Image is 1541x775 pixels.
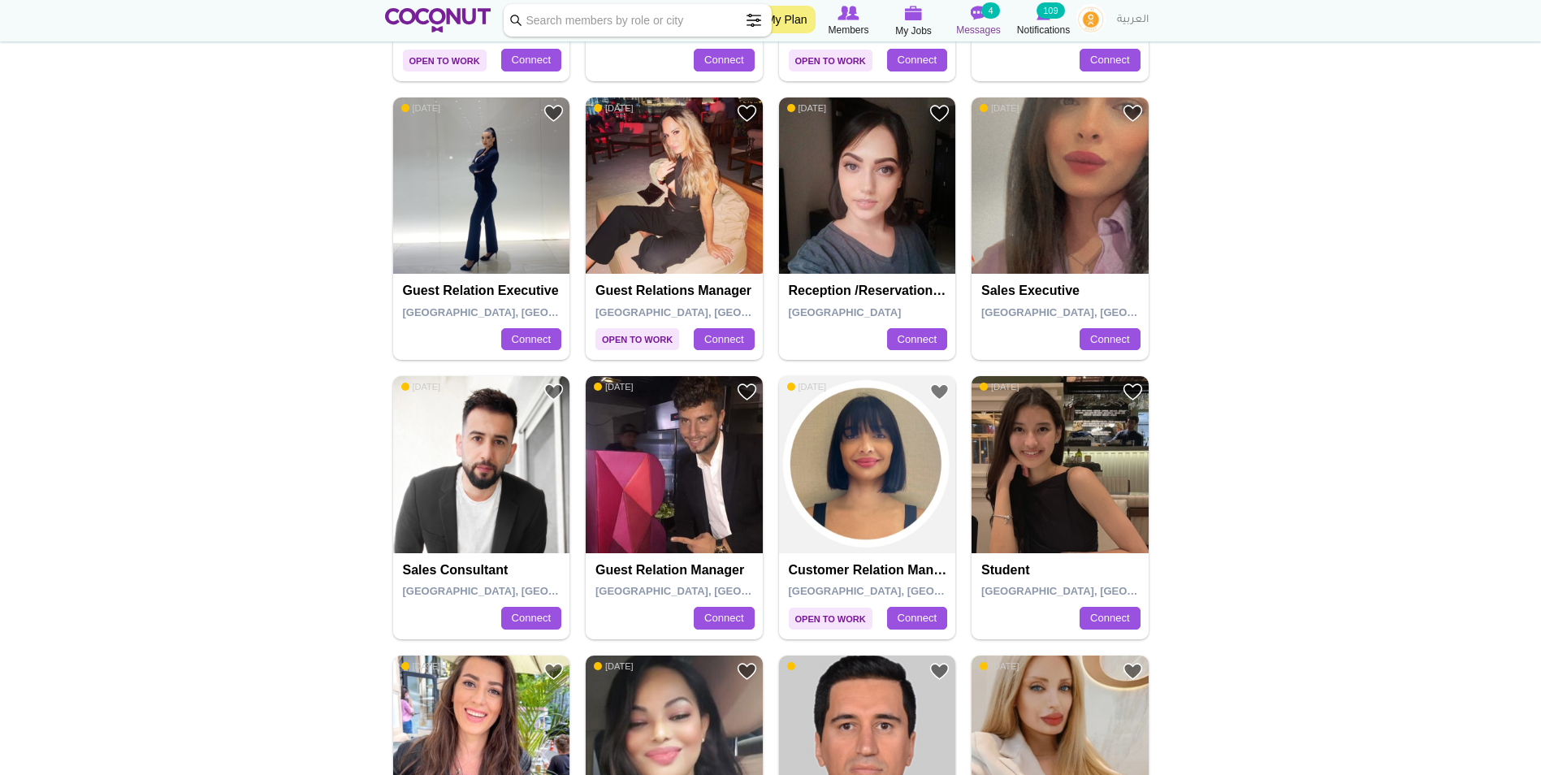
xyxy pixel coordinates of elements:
[789,585,1020,597] span: [GEOGRAPHIC_DATA], [GEOGRAPHIC_DATA]
[887,328,947,351] a: Connect
[504,4,772,37] input: Search members by role or city
[1037,6,1050,20] img: Notifications
[981,306,1213,318] span: [GEOGRAPHIC_DATA], [GEOGRAPHIC_DATA]
[594,381,634,392] span: [DATE]
[1109,4,1157,37] a: العربية
[501,607,561,630] a: Connect
[787,102,827,114] span: [DATE]
[385,8,491,32] img: Home
[929,661,950,682] a: Add to Favourites
[595,328,679,350] span: Open to Work
[929,382,950,402] a: Add to Favourites
[789,306,902,318] span: [GEOGRAPHIC_DATA]
[981,284,1143,298] h4: sales executive
[816,4,881,38] a: Browse Members Members
[1011,4,1076,38] a: Notifications Notifications 109
[1080,607,1140,630] a: Connect
[789,284,950,298] h4: Reception /Reservations manager
[758,6,816,33] a: My Plan
[501,328,561,351] a: Connect
[828,22,868,38] span: Members
[1123,382,1143,402] a: Add to Favourites
[981,585,1213,597] span: [GEOGRAPHIC_DATA], [GEOGRAPHIC_DATA]
[403,563,565,578] h4: Sales consultant
[1123,661,1143,682] a: Add to Favourites
[946,4,1011,38] a: Messages Messages 4
[838,6,859,20] img: Browse Members
[980,660,1019,672] span: [DATE]
[594,102,634,114] span: [DATE]
[1037,2,1064,19] small: 109
[595,563,757,578] h4: guest relation manager
[543,661,564,682] a: Add to Favourites
[737,382,757,402] a: Add to Favourites
[694,328,754,351] a: Connect
[594,660,634,672] span: [DATE]
[981,2,999,19] small: 4
[694,607,754,630] a: Connect
[787,381,827,392] span: [DATE]
[887,607,947,630] a: Connect
[956,22,1001,38] span: Messages
[895,23,932,39] span: My Jobs
[980,102,1019,114] span: [DATE]
[543,382,564,402] a: Add to Favourites
[929,103,950,123] a: Add to Favourites
[887,49,947,71] a: Connect
[401,660,441,672] span: [DATE]
[787,660,827,672] span: [DATE]
[1080,328,1140,351] a: Connect
[403,306,634,318] span: [GEOGRAPHIC_DATA], [GEOGRAPHIC_DATA]
[1080,49,1140,71] a: Connect
[543,103,564,123] a: Add to Favourites
[1123,103,1143,123] a: Add to Favourites
[980,381,1019,392] span: [DATE]
[401,381,441,392] span: [DATE]
[1017,22,1070,38] span: Notifications
[595,284,757,298] h4: Guest Relations Manager
[403,50,487,71] span: Open to Work
[789,563,950,578] h4: Customer relation manger
[789,608,872,630] span: Open to Work
[401,102,441,114] span: [DATE]
[971,6,987,20] img: Messages
[737,103,757,123] a: Add to Favourites
[501,49,561,71] a: Connect
[737,661,757,682] a: Add to Favourites
[595,306,827,318] span: [GEOGRAPHIC_DATA], [GEOGRAPHIC_DATA]
[981,563,1143,578] h4: Student
[694,49,754,71] a: Connect
[403,284,565,298] h4: Guest Relation Executive
[789,50,872,71] span: Open to Work
[881,4,946,39] a: My Jobs My Jobs
[905,6,923,20] img: My Jobs
[595,585,827,597] span: [GEOGRAPHIC_DATA], [GEOGRAPHIC_DATA]
[403,585,634,597] span: [GEOGRAPHIC_DATA], [GEOGRAPHIC_DATA]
